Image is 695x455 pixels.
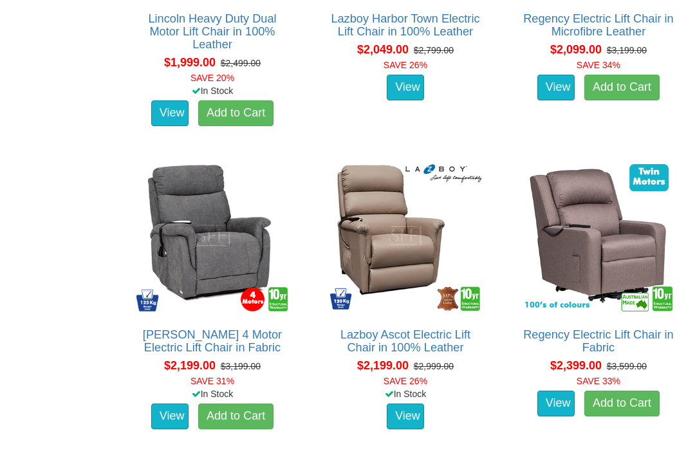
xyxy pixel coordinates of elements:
[384,60,427,70] font: SAVE 26%
[316,387,495,400] div: In Stock
[607,361,647,371] del: $3,599.00
[577,60,620,70] font: SAVE 34%
[523,328,674,354] a: Regency Electric Lift Chair in Fabric
[550,43,602,56] span: $2,099.00
[123,387,302,400] div: In Stock
[414,361,454,371] del: $2,999.00
[387,75,424,100] a: View
[387,404,424,429] a: View
[607,45,647,55] del: $3,199.00
[326,156,485,315] img: Lazboy Ascot Electric Lift Chair in 100% Leather
[198,100,273,126] a: Add to Cart
[550,359,602,372] span: $2,399.00
[537,75,575,100] a: View
[151,404,189,429] a: View
[133,156,292,315] img: Dalton 4 Motor Electric Lift Chair in Fabric
[519,156,678,315] img: Regency Electric Lift Chair in Fabric
[198,404,273,429] a: Add to Cart
[584,391,660,416] a: Add to Cart
[537,391,575,416] a: View
[221,361,261,371] del: $3,199.00
[414,45,454,55] del: $2,799.00
[143,328,282,354] a: [PERSON_NAME] 4 Motor Electric Lift Chair in Fabric
[123,84,302,97] div: In Stock
[577,376,620,386] font: SAVE 33%
[190,73,234,83] font: SAVE 20%
[384,376,427,386] font: SAVE 26%
[190,376,234,386] font: SAVE 31%
[148,12,276,51] a: Lincoln Heavy Duty Dual Motor Lift Chair in 100% Leather
[357,43,409,56] span: $2,049.00
[340,328,470,354] a: Lazboy Ascot Electric Lift Chair in 100% Leather
[151,100,189,126] a: View
[357,359,409,372] span: $2,199.00
[331,12,479,38] a: Lazboy Harbor Town Electric Lift Chair in 100% Leather
[221,58,261,68] del: $2,499.00
[164,359,216,372] span: $2,199.00
[164,56,216,69] span: $1,999.00
[523,12,674,38] a: Regency Electric Lift Chair in Microfibre Leather
[584,75,660,100] a: Add to Cart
